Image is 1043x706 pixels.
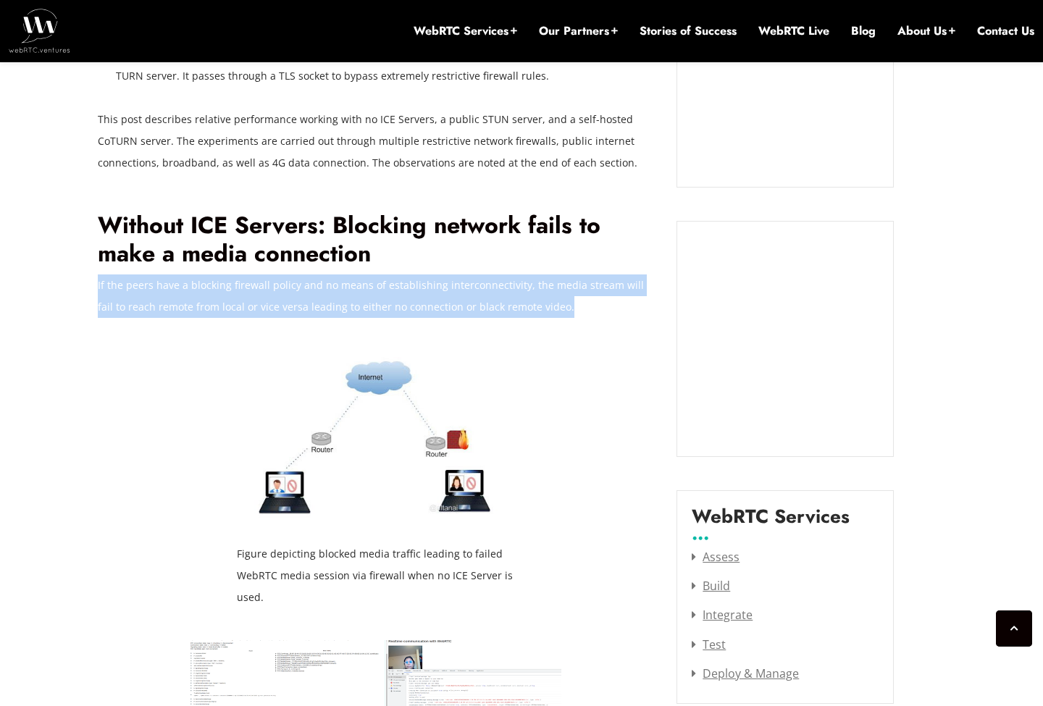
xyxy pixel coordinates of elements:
p: If the peers have a blocking firewall policy and no means of establishing interconnectivity, the ... [98,274,655,318]
li: is used to relay media on a TCP/TLS connection via the TURN server. It passes through a TLS socke... [116,43,655,86]
a: Integrate [692,607,753,623]
a: Contact Us [977,23,1034,39]
iframe: Embedded CTA [692,236,879,442]
figcaption: Figure depicting blocked media traffic leading to failed WebRTC media session via firewall when n... [237,543,515,608]
label: WebRTC Services [692,505,850,539]
a: Stories of Success [640,23,737,39]
a: About Us [897,23,955,39]
a: WebRTC Live [758,23,829,39]
a: Deploy & Manage [692,665,799,681]
a: Test [692,636,726,652]
a: Build [692,578,730,594]
h1: Without ICE Servers: Blocking network fails to make a media connection [98,211,655,269]
a: Blog [851,23,876,39]
a: Assess [692,549,740,565]
a: WebRTC Services [414,23,517,39]
a: Our Partners [539,23,618,39]
img: WebRTC.ventures [9,9,70,52]
p: This post describes relative performance working with no ICE Servers, a public STUN server, and a... [98,109,655,174]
